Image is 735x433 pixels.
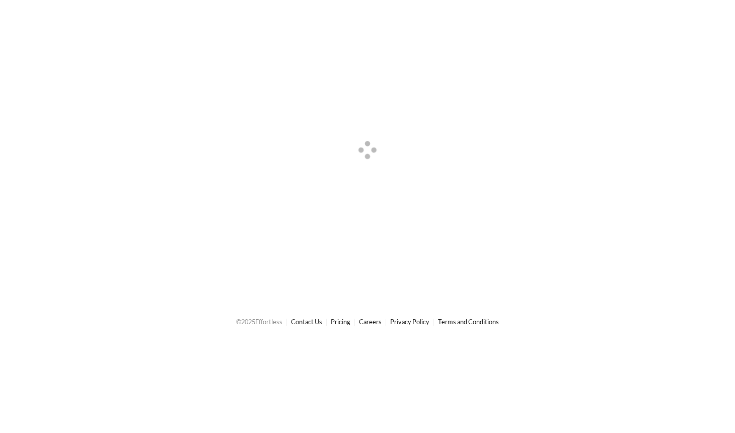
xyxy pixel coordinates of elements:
a: Privacy Policy [390,318,429,326]
a: Careers [359,318,382,326]
a: Contact Us [291,318,322,326]
a: Pricing [331,318,350,326]
span: © 2025 Effortless [236,318,282,326]
a: Terms and Conditions [438,318,499,326]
